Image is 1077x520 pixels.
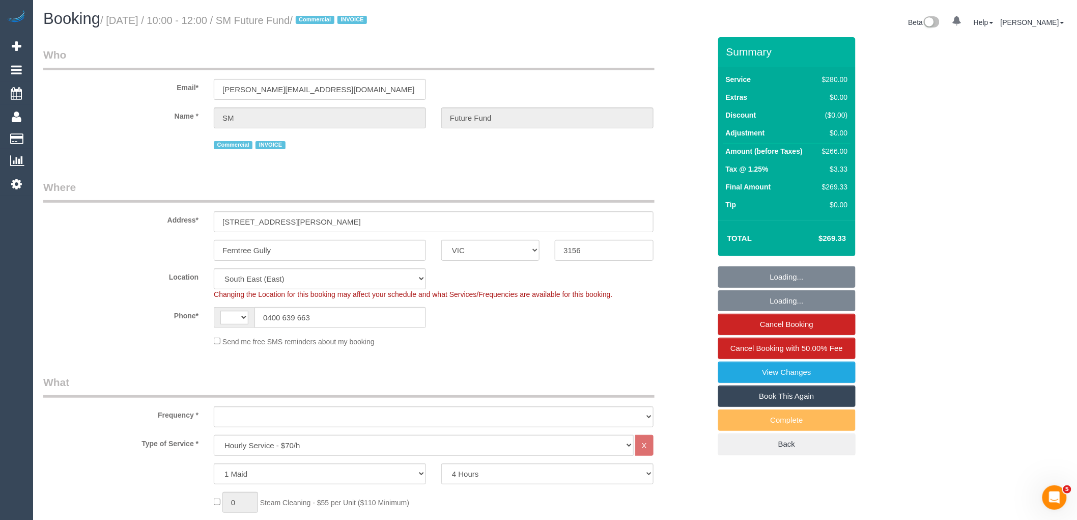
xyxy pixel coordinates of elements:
[726,92,748,102] label: Extras
[818,110,847,120] div: ($0.00)
[718,386,856,407] a: Book This Again
[214,141,252,149] span: Commercial
[43,375,655,398] legend: What
[818,164,847,174] div: $3.33
[260,499,409,507] span: Steam Cleaning - $55 per Unit ($110 Minimum)
[788,234,846,243] h4: $269.33
[974,18,994,26] a: Help
[214,240,426,261] input: Suburb*
[43,47,655,70] legend: Who
[818,200,847,210] div: $0.00
[36,435,206,449] label: Type of Service *
[818,74,847,85] div: $280.00
[290,15,370,26] span: /
[43,180,655,203] legend: Where
[256,141,285,149] span: INVOICE
[1063,485,1071,494] span: 5
[818,182,847,192] div: $269.33
[296,16,334,24] span: Commercial
[726,164,769,174] label: Tax @ 1.25%
[726,200,736,210] label: Tip
[43,10,100,28] span: Booking
[726,128,765,138] label: Adjustment
[6,10,26,24] img: Automaid Logo
[909,18,940,26] a: Beta
[36,107,206,121] label: Name *
[730,344,843,352] span: Cancel Booking with 50.00% Fee
[214,290,612,298] span: Changing the Location for this booking may affect your schedule and what Services/Frequencies are...
[718,338,856,359] a: Cancel Booking with 50.00% Fee
[726,146,803,156] label: Amount (before Taxes)
[555,240,653,261] input: Post Code*
[36,406,206,420] label: Frequency *
[726,182,771,192] label: Final Amount
[441,107,654,128] input: Last Name*
[818,128,847,138] div: $0.00
[214,107,426,128] input: First Name*
[222,338,375,346] span: Send me free SMS reminders about my booking
[214,79,426,100] input: Email*
[818,146,847,156] div: $266.00
[254,307,426,328] input: Phone*
[36,307,206,321] label: Phone*
[718,362,856,383] a: View Changes
[923,16,940,30] img: New interface
[718,314,856,335] a: Cancel Booking
[1001,18,1064,26] a: [PERSON_NAME]
[36,211,206,225] label: Address*
[718,433,856,455] a: Back
[36,79,206,93] label: Email*
[337,16,367,24] span: INVOICE
[726,46,851,58] h3: Summary
[100,15,370,26] small: / [DATE] / 10:00 - 12:00 / SM Future Fund
[727,234,752,242] strong: Total
[726,74,751,85] label: Service
[36,268,206,282] label: Location
[1042,485,1067,510] iframe: Intercom live chat
[818,92,847,102] div: $0.00
[726,110,756,120] label: Discount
